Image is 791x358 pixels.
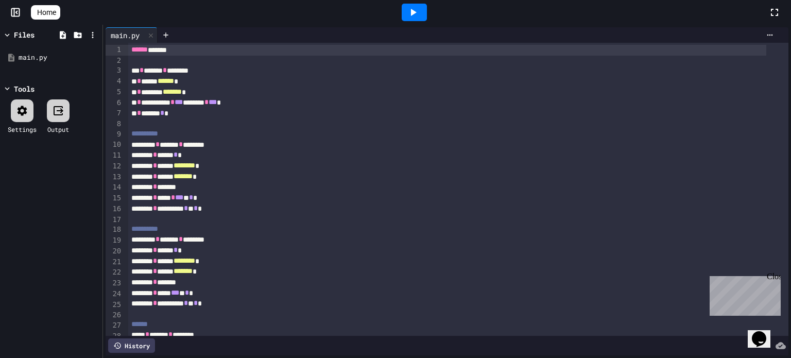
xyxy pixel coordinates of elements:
div: Output [47,125,69,134]
div: 14 [106,182,123,193]
div: 13 [106,172,123,183]
iframe: chat widget [706,272,781,316]
span: Home [37,7,56,18]
div: 9 [106,129,123,140]
div: 18 [106,225,123,235]
div: 11 [106,150,123,161]
div: 1 [106,45,123,56]
div: 2 [106,56,123,66]
div: 26 [106,310,123,320]
div: 12 [106,161,123,172]
div: Tools [14,83,35,94]
div: 8 [106,119,123,129]
a: Home [31,5,60,20]
div: 25 [106,300,123,311]
div: 16 [106,204,123,215]
div: Settings [8,125,37,134]
div: main.py [106,30,145,41]
div: Files [14,29,35,40]
div: 24 [106,289,123,300]
div: 20 [106,246,123,257]
div: 23 [106,278,123,289]
div: 22 [106,267,123,278]
div: 10 [106,140,123,150]
div: 4 [106,76,123,87]
div: main.py [106,27,158,43]
div: 28 [106,331,123,342]
div: 19 [106,235,123,246]
iframe: chat widget [748,317,781,348]
div: Chat with us now!Close [4,4,71,65]
div: 5 [106,87,123,98]
div: 27 [106,320,123,331]
div: 15 [106,193,123,204]
div: 3 [106,65,123,76]
div: main.py [19,53,99,63]
div: 7 [106,108,123,119]
div: History [108,338,155,353]
div: 21 [106,257,123,268]
div: 6 [106,98,123,109]
div: 17 [106,215,123,225]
